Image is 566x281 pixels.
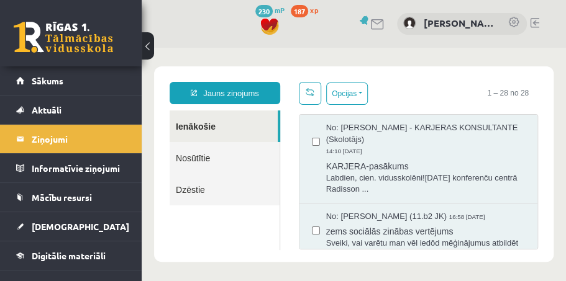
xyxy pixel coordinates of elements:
span: No: [PERSON_NAME] (11.b2 JK) [185,163,305,175]
a: Ienākošie [28,63,136,94]
button: Opcijas [185,35,226,57]
a: Ziņojumi [16,125,126,153]
a: Jauns ziņojums [28,34,139,56]
legend: Informatīvie ziņojumi [32,154,126,182]
img: Sandra Letinska [403,17,416,29]
a: [DEMOGRAPHIC_DATA] [16,212,126,241]
a: 187 xp [291,5,324,15]
a: Sākums [16,66,126,95]
span: zems sociālās zinābas vertējums [185,174,383,190]
a: No: [PERSON_NAME] - KARJERAS KONSULTANTE (Skolotājs) 14:10 [DATE] KARJERA-pasākums Labdien, cien.... [185,74,383,148]
a: Aktuāli [16,96,126,124]
a: 230 mP [255,5,285,15]
span: 187 [291,5,308,17]
a: Digitālie materiāli [16,241,126,270]
a: Rīgas 1. Tālmācības vidusskola [14,22,113,53]
span: Aktuāli [32,104,62,115]
a: Dzēstie [28,126,138,158]
span: Sākums [32,75,63,86]
span: xp [310,5,318,15]
span: KARJERA-pasākums [185,109,383,125]
span: No: [PERSON_NAME] - KARJERAS KONSULTANTE (Skolotājs) [185,74,383,97]
legend: Ziņojumi [32,125,126,153]
span: Mācību resursi [32,192,92,203]
span: 14:10 [DATE] [185,99,223,109]
span: 16:58 [DATE] [308,164,346,174]
span: Digitālie materiāli [32,250,106,261]
span: Labdien, cien. vidusskolēni![DATE] konferenču centrā Radisson ... [185,125,383,148]
span: [DEMOGRAPHIC_DATA] [32,221,129,232]
a: [PERSON_NAME] [424,16,495,30]
a: No: [PERSON_NAME] (11.b2 JK) 16:58 [DATE] zems sociālās zinābas vertējums Sveiki, vai varētu man ... [185,163,383,213]
a: Mācību resursi [16,183,126,212]
a: Informatīvie ziņojumi [16,154,126,182]
span: 1 – 28 no 28 [336,34,396,56]
span: 230 [255,5,273,17]
span: Sveiki, vai varētu man vēl iedōd mēģinājumus atbildēt uz sociālo zi... [185,190,383,213]
a: Nosūtītie [28,94,138,126]
span: mP [275,5,285,15]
